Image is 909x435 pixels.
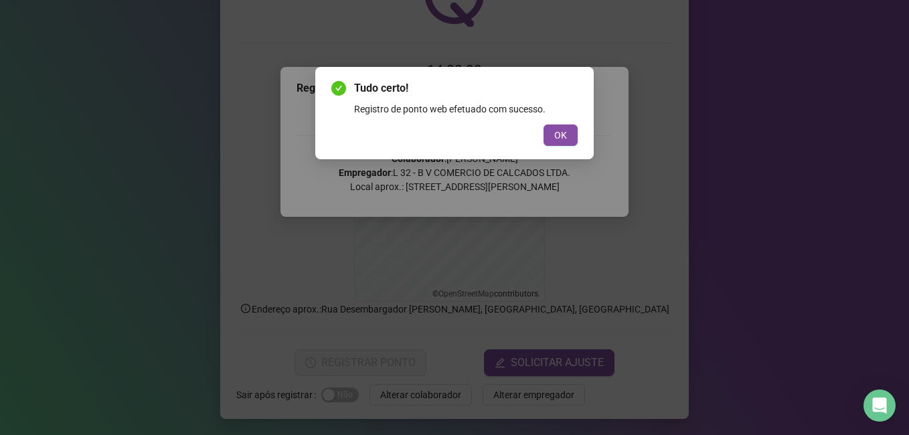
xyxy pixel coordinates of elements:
span: OK [554,128,567,143]
div: Open Intercom Messenger [863,389,896,422]
div: Registro de ponto web efetuado com sucesso. [354,102,578,116]
button: OK [544,124,578,146]
span: Tudo certo! [354,80,578,96]
span: check-circle [331,81,346,96]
